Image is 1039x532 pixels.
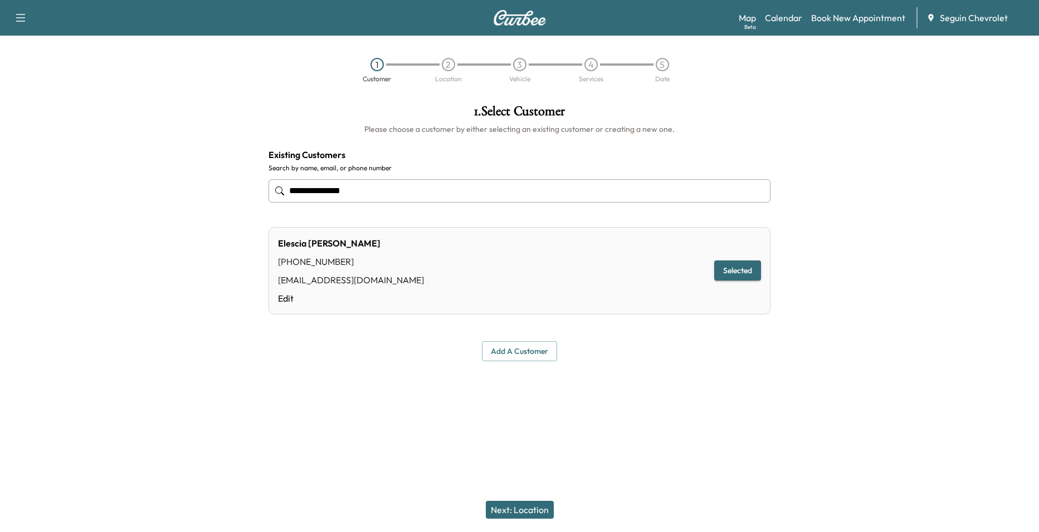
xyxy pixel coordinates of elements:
[370,58,384,71] div: 1
[584,58,598,71] div: 4
[765,11,802,24] a: Calendar
[442,58,455,71] div: 2
[269,164,770,173] label: Search by name, email, or phone number
[269,124,770,135] h6: Please choose a customer by either selecting an existing customer or creating a new one.
[278,255,424,268] div: [PHONE_NUMBER]
[493,10,547,26] img: Curbee Logo
[739,11,756,24] a: MapBeta
[269,148,770,161] h4: Existing Customers
[714,260,761,281] button: Selected
[744,23,756,31] div: Beta
[811,11,905,24] a: Book New Appointment
[482,341,557,362] button: Add a customer
[486,501,554,519] button: Next: Location
[278,273,424,287] div: [EMAIL_ADDRESS][DOMAIN_NAME]
[513,58,526,71] div: 3
[278,237,424,250] div: Elescia [PERSON_NAME]
[363,76,391,82] div: Customer
[269,105,770,124] h1: 1 . Select Customer
[656,58,669,71] div: 5
[435,76,462,82] div: Location
[278,292,424,305] a: Edit
[655,76,670,82] div: Date
[509,76,530,82] div: Vehicle
[579,76,603,82] div: Services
